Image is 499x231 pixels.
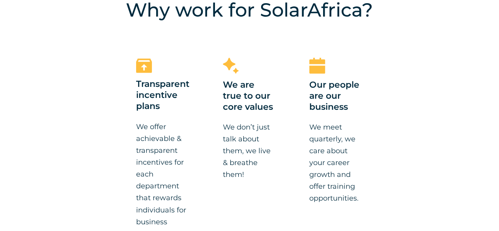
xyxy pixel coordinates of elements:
h3: We are true to our core values [223,79,276,113]
h3: Our people are our business [309,79,363,113]
h3: Transparent incentive plans [136,79,189,113]
p: We meet quarterly, we care about your career growth and offer training opportunities. [309,121,363,204]
p: We don’t just talk about them, we live & breathe them! [223,121,276,180]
